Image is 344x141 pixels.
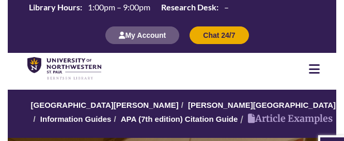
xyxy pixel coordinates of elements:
a: [PERSON_NAME][GEOGRAPHIC_DATA] [188,101,336,109]
span: 1:00pm – 9:00pm [88,2,150,12]
table: Hours Today [25,2,233,15]
a: Chat 24/7 [190,31,248,39]
a: My Account [105,31,179,39]
span: – [224,2,229,12]
button: My Account [105,26,179,44]
img: UNWSP Library Logo [27,57,101,80]
a: Information Guides [40,115,112,123]
a: [GEOGRAPHIC_DATA][PERSON_NAME] [31,101,179,109]
th: Library Hours: [25,2,84,13]
a: Hours Today [25,2,233,16]
th: Research Desk: [157,2,220,13]
li: Article Examples [238,111,333,126]
button: Chat 24/7 [190,26,248,44]
a: APA (7th edition) Citation Guide [121,115,238,123]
